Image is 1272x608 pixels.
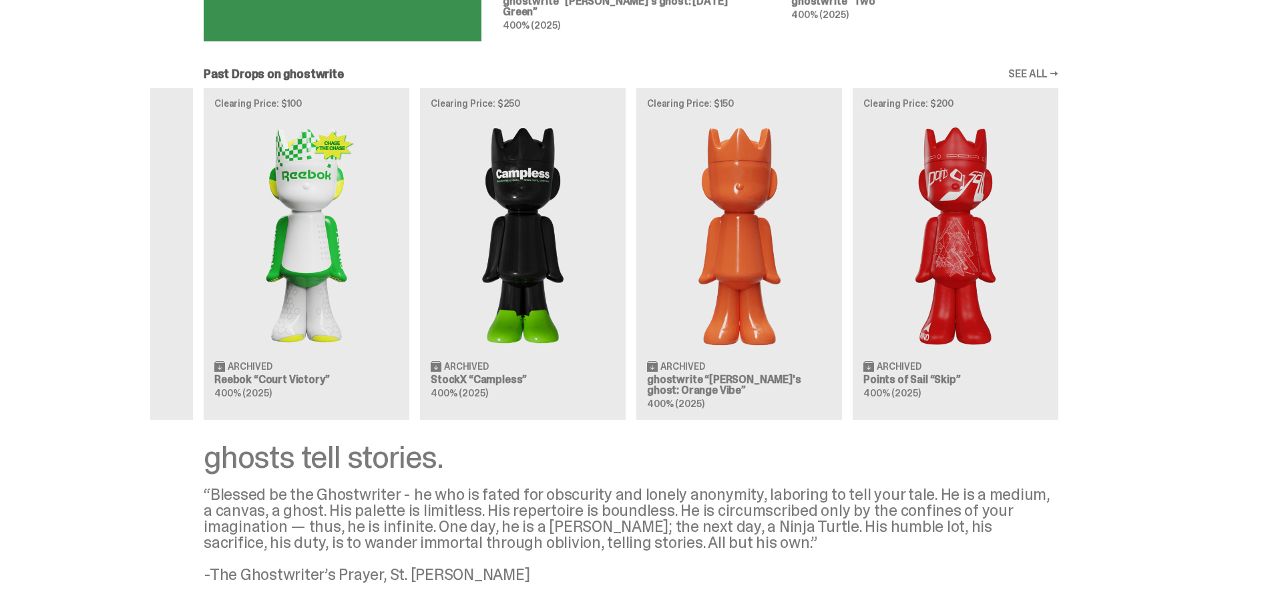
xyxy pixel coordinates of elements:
[636,88,842,419] a: Clearing Price: $150 Schrödinger's ghost: Orange Vibe Archived
[204,441,1058,473] div: ghosts tell stories.
[420,88,626,419] a: Clearing Price: $250 Campless Archived
[863,119,1048,349] img: Skip
[214,99,399,108] p: Clearing Price: $100
[647,119,831,349] img: Schrödinger's ghost: Orange Vibe
[863,374,1048,385] h3: Points of Sail “Skip”
[791,9,848,21] span: 400% (2025)
[1008,69,1058,79] a: SEE ALL →
[647,374,831,396] h3: ghostwrite “[PERSON_NAME]'s ghost: Orange Vibe”
[214,374,399,385] h3: Reebok “Court Victory”
[214,119,399,349] img: Court Victory
[503,19,560,31] span: 400% (2025)
[863,99,1048,108] p: Clearing Price: $200
[431,374,615,385] h3: StockX “Campless”
[444,362,489,371] span: Archived
[877,362,921,371] span: Archived
[863,387,920,399] span: 400% (2025)
[431,387,487,399] span: 400% (2025)
[228,362,272,371] span: Archived
[431,119,615,349] img: Campless
[431,99,615,108] p: Clearing Price: $250
[204,68,344,80] h2: Past Drops on ghostwrite
[647,99,831,108] p: Clearing Price: $150
[647,398,704,410] span: 400% (2025)
[214,387,271,399] span: 400% (2025)
[204,88,409,419] a: Clearing Price: $100 Court Victory Archived
[204,487,1058,583] div: “Blessed be the Ghostwriter - he who is fated for obscurity and lonely anonymity, laboring to tel...
[660,362,705,371] span: Archived
[853,88,1058,419] a: Clearing Price: $200 Skip Archived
